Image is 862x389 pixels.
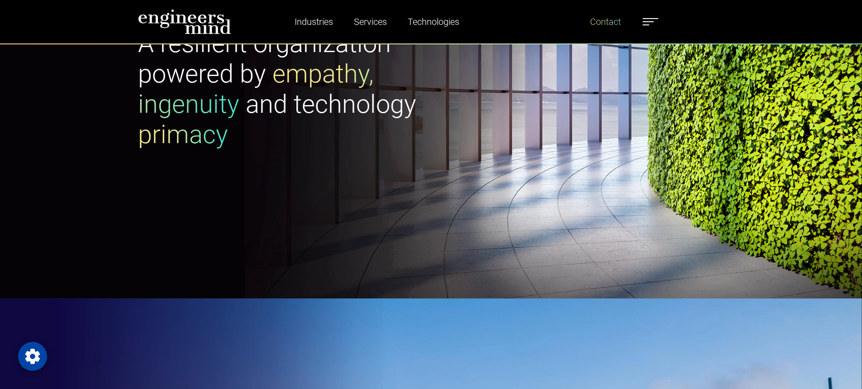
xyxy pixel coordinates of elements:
[138,29,426,150] h1: A resilient organization powered by and technology
[291,11,337,32] a: Industries
[350,11,391,32] a: Services
[138,59,374,119] span: empathy, ingenuity
[138,120,228,149] span: primacy
[138,9,231,34] img: logo
[404,11,463,32] a: Technologies
[586,11,624,32] a: Contact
